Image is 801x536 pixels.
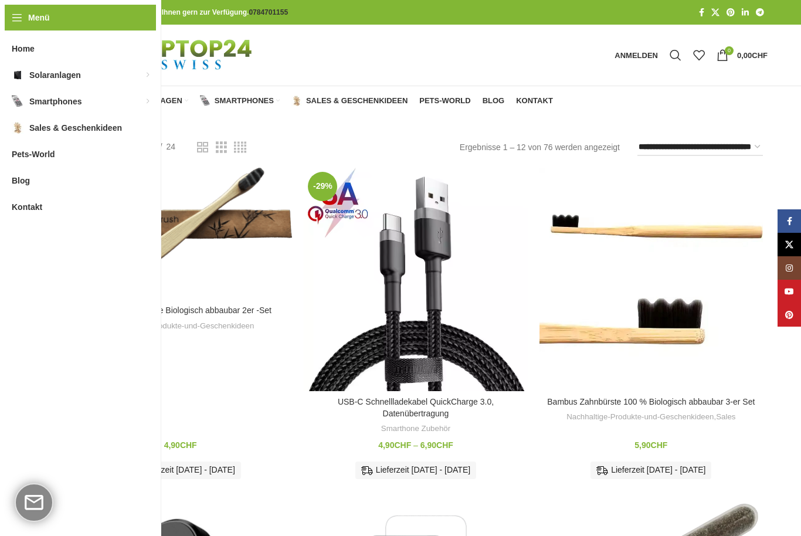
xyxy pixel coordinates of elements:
a: Nachhaltige-Produkte-und-Geschenkideen [566,412,714,423]
span: CHF [180,440,197,450]
span: Menü [28,11,50,24]
img: Sales & Geschenkideen [291,96,302,106]
strong: Bei allen Fragen stehen wir Ihnen gern zur Verfügung. [69,8,288,16]
a: Bambus Zahnbürste 100 % Biologisch abbaubar 3-er Set [547,397,755,406]
a: Bambus Zahnbürste 100 % Biologisch abbaubar 3-er Set [539,168,763,391]
span: Kontakt [12,196,42,218]
span: CHF [436,440,453,450]
a: Anmelden [609,43,664,67]
a: Pets-World [419,89,470,113]
a: Pinterest Social Link [723,5,738,21]
a: Logo der Website [69,50,281,59]
span: Sales & Geschenkideen [29,117,122,138]
div: Hauptnavigation [63,89,559,113]
a: Bambus Zahnbürste Biologisch abbaubar 2er -Set [89,306,271,315]
img: Smartphones [12,96,23,107]
a: Sales [716,412,735,423]
span: 24 [167,142,176,151]
a: Facebook Social Link [778,209,801,233]
a: Facebook Social Link [695,5,708,21]
a: Rasteransicht 2 [197,140,208,155]
a: Solaranlagen [103,89,188,113]
a: Rasteransicht 3 [216,140,227,155]
a: Rasteransicht 4 [234,140,246,155]
a: Suche [664,43,687,67]
span: Home [12,38,35,59]
bdi: 0,00 [737,51,768,60]
p: Ergebnisse 1 – 12 von 76 werden angezeigt [460,141,620,154]
a: Pinterest Social Link [778,303,801,327]
span: Sales & Geschenkideen [306,96,408,106]
img: Tiptop24 Nachhaltige & Faire Produkte [69,25,281,86]
span: 0 [725,46,734,55]
span: Smartphones [215,96,274,106]
bdi: 4,90 [378,440,411,450]
span: Blog [12,170,30,191]
span: CHF [394,440,411,450]
bdi: 4,90 [164,440,197,450]
a: 24 [162,140,180,153]
span: Anmelden [615,52,658,59]
a: Blog [483,89,505,113]
a: Telegram Social Link [752,5,768,21]
select: Shop-Reihenfolge [637,139,763,156]
bdi: 5,90 [634,440,667,450]
span: CHF [651,440,668,450]
a: Smartphones [200,89,280,113]
a: 0 0,00CHF [711,43,773,67]
span: Blog [483,96,505,106]
a: 0784701155 [249,8,288,16]
span: Kontakt [516,96,553,106]
a: X Social Link [708,5,723,21]
div: Meine Wunschliste [687,43,711,67]
a: Kontakt [516,89,553,113]
a: USB-C Schnellladekabel QuickCharge 3.0, Datenübertragung [338,397,494,418]
a: Instagram Social Link [778,256,801,280]
div: Lieferzeit [DATE] - [DATE] [120,462,241,479]
span: CHF [752,51,768,60]
span: Pets-World [12,144,55,165]
img: Solaranlagen [12,69,23,81]
a: Bambus Zahnbürste Biologisch abbaubar 2er -Set [69,168,292,300]
img: Smartphones [200,96,211,106]
span: – [413,440,418,450]
a: X Social Link [778,233,801,256]
span: -29% [308,172,337,201]
bdi: 6,90 [420,440,453,450]
div: Lieferzeit [DATE] - [DATE] [355,462,476,479]
span: Pets-World [419,96,470,106]
img: Sales & Geschenkideen [12,122,23,134]
a: YouTube Social Link [778,280,801,303]
div: , [545,412,757,423]
span: Smartphones [29,91,82,112]
div: Lieferzeit [DATE] - [DATE] [590,462,711,479]
a: LinkedIn Social Link [738,5,752,21]
a: Sales & Geschenkideen [291,89,408,113]
a: Smarthone Zubehör [381,423,450,435]
a: Nachhaltige-Produkte-und-Geschenkideen [107,321,254,332]
span: Solaranlagen [29,65,81,86]
a: USB-C Schnellladekabel QuickCharge 3.0, Datenübertragung [304,168,527,391]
